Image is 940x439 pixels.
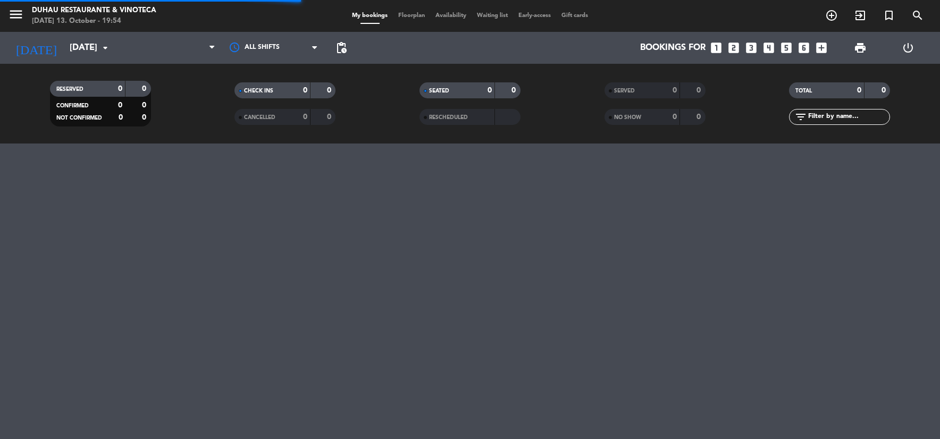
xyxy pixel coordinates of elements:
[244,88,273,94] span: CHECK INS
[303,113,307,121] strong: 0
[709,41,723,55] i: looks_one
[118,102,122,109] strong: 0
[347,13,393,19] span: My bookings
[744,41,758,55] i: looks_3
[911,9,924,22] i: search
[556,13,593,19] span: Gift cards
[8,36,64,60] i: [DATE]
[472,13,513,19] span: Waiting list
[56,115,102,121] span: NOT CONFIRMED
[854,9,867,22] i: exit_to_app
[815,41,828,55] i: add_box
[614,88,635,94] span: SERVED
[119,114,123,121] strong: 0
[303,87,307,94] strong: 0
[640,43,706,53] span: Bookings for
[335,41,348,54] span: pending_actions
[794,111,807,123] i: filter_list
[854,41,867,54] span: print
[142,102,148,109] strong: 0
[513,13,556,19] span: Early-access
[244,115,275,120] span: CANCELLED
[696,113,703,121] strong: 0
[797,41,811,55] i: looks_6
[511,87,518,94] strong: 0
[142,114,148,121] strong: 0
[614,115,641,120] span: NO SHOW
[488,87,492,94] strong: 0
[393,13,430,19] span: Floorplan
[142,85,148,92] strong: 0
[884,32,932,64] div: LOG OUT
[882,87,888,94] strong: 0
[32,16,156,27] div: [DATE] 13. October - 19:54
[8,6,24,22] i: menu
[429,115,468,120] span: RESCHEDULED
[883,9,895,22] i: turned_in_not
[327,113,333,121] strong: 0
[118,85,122,92] strong: 0
[779,41,793,55] i: looks_5
[56,103,89,108] span: CONFIRMED
[327,87,333,94] strong: 0
[795,88,812,94] span: TOTAL
[8,6,24,26] button: menu
[429,88,449,94] span: SEATED
[696,87,703,94] strong: 0
[56,87,83,92] span: RESERVED
[673,113,677,121] strong: 0
[857,87,861,94] strong: 0
[762,41,776,55] i: looks_4
[902,41,914,54] i: power_settings_new
[99,41,112,54] i: arrow_drop_down
[807,111,889,123] input: Filter by name...
[727,41,741,55] i: looks_two
[32,5,156,16] div: Duhau Restaurante & Vinoteca
[673,87,677,94] strong: 0
[825,9,838,22] i: add_circle_outline
[430,13,472,19] span: Availability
